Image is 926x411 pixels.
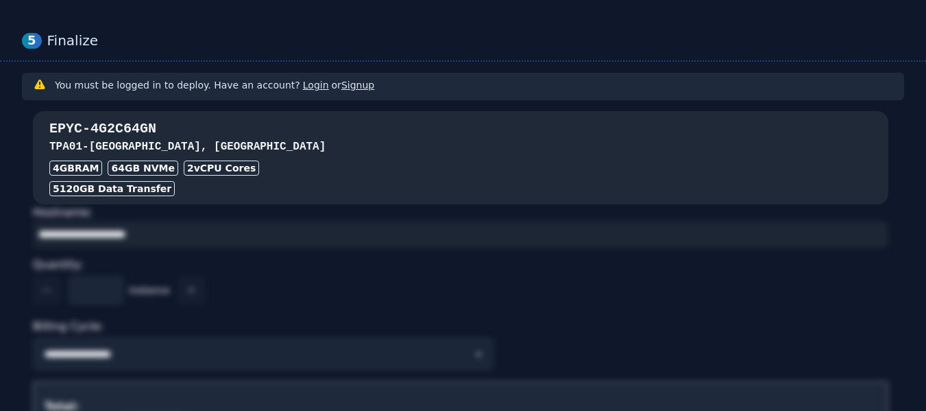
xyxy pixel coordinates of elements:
div: Billing Cycle: [33,316,888,338]
div: 2 vCPU Cores [184,161,259,176]
h3: TPA01 - [GEOGRAPHIC_DATA], [GEOGRAPHIC_DATA] [49,139,872,155]
div: 5 [22,33,42,49]
div: Finalize [47,32,904,49]
span: instance [129,283,169,297]
a: Signup [341,80,374,91]
h3: You must be logged in to deploy. Have an account? or [55,78,374,92]
h3: EPYC-4G2C64GN [49,119,872,139]
div: Quantity: [33,254,888,276]
div: 64 GB NVMe [108,161,178,176]
div: 5120 GB Data Transfer [49,181,175,196]
div: Hostname: [33,204,888,248]
a: Login [303,80,329,91]
div: 4GB RAM [49,161,102,176]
